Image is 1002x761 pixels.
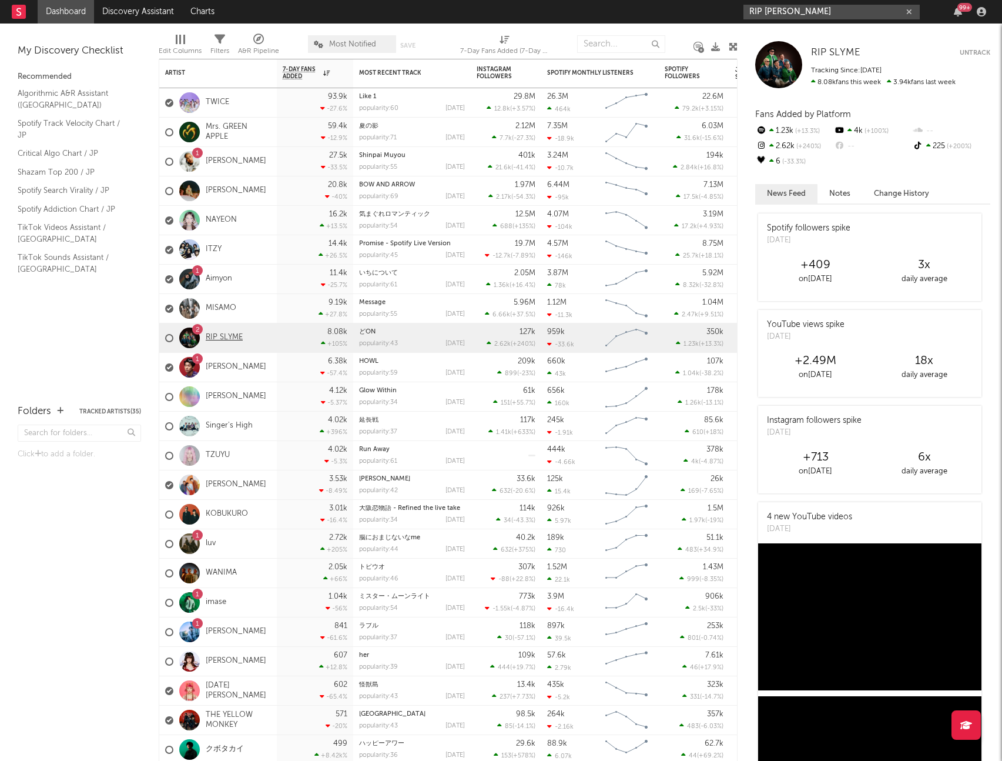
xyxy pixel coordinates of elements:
[206,568,237,578] a: WANIMA
[321,134,347,142] div: -12.9 %
[329,240,347,248] div: 14.4k
[445,311,465,318] div: [DATE]
[755,110,851,119] span: Fans Added by Platform
[862,184,941,203] button: Change History
[547,223,572,231] div: -104k
[518,358,535,365] div: 209k
[359,182,465,188] div: BOW AND ARROW
[206,480,266,490] a: [PERSON_NAME]
[702,122,723,130] div: 6.03M
[811,48,860,58] span: RIP SLYME
[445,341,465,347] div: [DATE]
[600,235,653,265] svg: Chart title
[600,88,653,118] svg: Chart title
[699,165,722,171] span: +16.8 %
[702,135,722,142] span: -15.6 %
[811,67,882,74] span: Tracking Since: [DATE]
[683,282,699,289] span: 8.32k
[206,656,266,666] a: [PERSON_NAME]
[494,106,510,112] span: 12.8k
[600,382,653,412] svg: Chart title
[359,94,465,100] div: Like 1
[702,269,723,277] div: 5.92M
[206,122,271,142] a: Mrs. GREEN APPLE
[206,745,244,755] a: クボタカイ
[547,269,568,277] div: 3.87M
[703,181,723,189] div: 7.13M
[547,399,569,407] div: 160k
[283,66,320,80] span: 7-Day Fans Added
[488,193,535,201] div: ( )
[520,416,535,424] div: 117k
[514,269,535,277] div: 2.05M
[600,412,653,441] svg: Chart title
[445,135,465,141] div: [DATE]
[706,328,723,336] div: 350k
[675,369,723,377] div: ( )
[359,105,398,112] div: popularity: 60
[600,353,653,382] svg: Chart title
[359,211,430,218] a: 気まぐれロマンティック
[445,164,465,171] div: [DATE]
[206,392,266,402] a: [PERSON_NAME]
[445,399,465,406] div: [DATE]
[676,340,723,348] div: ( )
[329,41,376,48] span: Most Notified
[359,711,425,717] a: [GEOGRAPHIC_DATA]
[159,29,202,64] div: Edit Columns
[767,415,862,427] div: Instagram followers spike
[359,370,398,376] div: popularity: 59
[359,505,460,512] a: 大阪恋物語 - Refined the live take
[682,312,698,318] span: 2.47k
[493,399,535,406] div: ( )
[795,143,821,150] span: +240 %
[359,535,420,541] a: 脳におまじないなme
[18,44,141,58] div: My Discovery Checklist
[445,370,465,376] div: [DATE]
[515,122,535,130] div: 2.12M
[676,134,723,142] div: ( )
[210,44,229,58] div: Filters
[359,564,385,570] a: トビウオ
[501,400,510,406] span: 151
[520,328,535,336] div: 127k
[707,358,723,365] div: 107k
[833,139,911,154] div: --
[329,211,347,218] div: 16.2k
[682,223,697,230] span: 17.2k
[359,358,465,365] div: HOWL
[238,44,279,58] div: A&R Pipeline
[18,184,129,197] a: Spotify Search Virality / JP
[701,371,722,377] span: -38.2 %
[767,222,850,235] div: Spotify followers spike
[513,194,534,201] span: -54.3 %
[359,123,378,129] a: 夏の影
[494,341,511,348] span: 2.62k
[487,340,535,348] div: ( )
[79,409,141,415] button: Tracked Artists(35)
[328,93,347,101] div: 93.9k
[600,294,653,323] svg: Chart title
[18,221,129,245] a: TikTok Videos Assistant / [GEOGRAPHIC_DATA]
[359,69,447,76] div: Most Recent Track
[701,194,722,201] span: -4.85 %
[320,105,347,112] div: -27.6 %
[665,66,706,80] div: Spotify Followers
[547,416,564,424] div: 245k
[547,152,568,159] div: 3.24M
[18,87,129,111] a: Algorithmic A&R Assistant ([GEOGRAPHIC_DATA])
[359,740,404,747] a: ハッピーアワー
[328,358,347,365] div: 6.38k
[512,341,534,348] span: +240 %
[206,98,229,108] a: TWICE
[683,253,699,259] span: 25.7k
[460,29,548,64] div: 7-Day Fans Added (7-Day Fans Added)
[206,539,216,549] a: luv
[359,299,465,306] div: Message
[359,623,378,629] a: ラブル
[512,106,534,112] span: +3.57 %
[359,164,397,171] div: popularity: 55
[18,70,141,84] div: Recommended
[492,134,535,142] div: ( )
[547,122,568,130] div: 7.35M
